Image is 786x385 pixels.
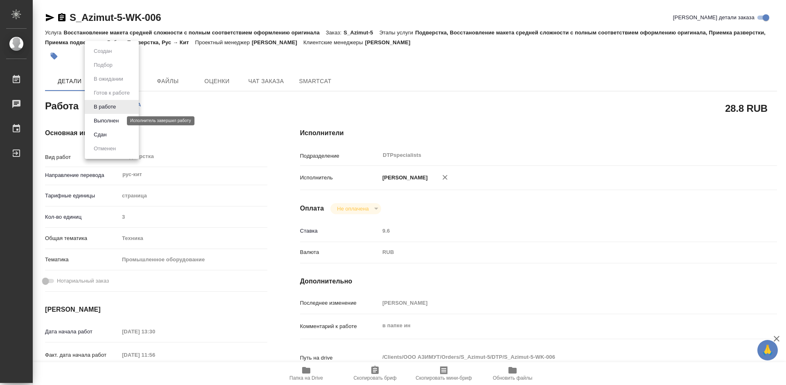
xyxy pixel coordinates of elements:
button: Готов к работе [91,88,132,97]
button: Выполнен [91,116,121,125]
button: Создан [91,47,114,56]
button: В работе [91,102,118,111]
button: Сдан [91,130,109,139]
button: Подбор [91,61,115,70]
button: В ожидании [91,75,126,84]
button: Отменен [91,144,118,153]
